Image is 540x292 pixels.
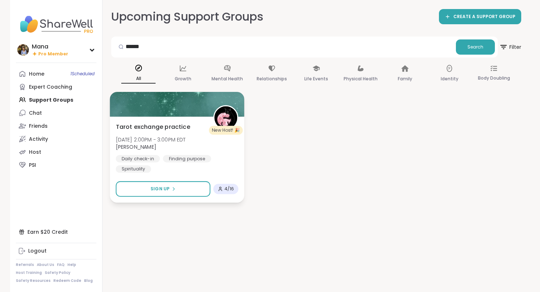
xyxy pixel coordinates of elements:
[16,132,96,145] a: Activity
[116,181,210,197] button: Sign Up
[16,225,96,238] div: Earn $20 Credit
[116,122,190,131] span: Tarot exchange practice
[29,149,41,156] div: Host
[453,14,515,20] span: CREATE A SUPPORT GROUP
[29,162,36,169] div: PSI
[16,145,96,158] a: Host
[16,262,34,267] a: Referrals
[214,106,237,129] img: Emma_y
[304,75,328,83] p: Life Events
[257,75,287,83] p: Relationships
[175,75,191,83] p: Growth
[163,155,211,162] div: Finding purpose
[84,278,93,283] a: Blog
[37,262,54,267] a: About Us
[344,75,378,83] p: Physical Health
[16,278,51,283] a: Safety Resources
[398,75,412,83] p: Family
[111,9,264,25] h2: Upcoming Support Groups
[16,158,96,172] a: PSI
[478,74,510,82] p: Body Doubling
[116,155,160,162] div: Daily check-in
[16,106,96,119] a: Chat
[29,136,48,143] div: Activity
[151,186,170,192] span: Sign Up
[29,110,42,117] div: Chat
[499,38,521,56] span: Filter
[17,44,29,56] img: Mana
[53,278,81,283] a: Redeem Code
[16,245,96,258] a: Logout
[121,74,156,84] p: All
[439,9,521,24] a: CREATE A SUPPORT GROUP
[32,43,68,51] div: Mana
[212,75,243,83] p: Mental Health
[116,136,186,143] span: [DATE] 2:00PM - 3:00PM EDT
[38,51,68,57] span: Pro Member
[67,262,76,267] a: Help
[209,126,243,135] div: New Host! 🎉
[441,75,458,83] p: Identity
[45,270,70,275] a: Safety Policy
[499,37,521,58] button: Filter
[29,84,72,91] div: Expert Coaching
[467,44,483,50] span: Search
[16,12,96,37] img: ShareWell Nav Logo
[16,119,96,132] a: Friends
[57,262,65,267] a: FAQ
[16,270,42,275] a: Host Training
[70,71,95,77] span: 1 Scheduled
[16,67,96,80] a: Home1Scheduled
[225,186,234,192] span: 4 / 16
[116,165,151,173] div: Spirituality
[16,80,96,93] a: Expert Coaching
[456,39,495,55] button: Search
[116,143,156,151] b: [PERSON_NAME]
[29,123,48,130] div: Friends
[29,71,44,78] div: Home
[28,247,47,255] div: Logout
